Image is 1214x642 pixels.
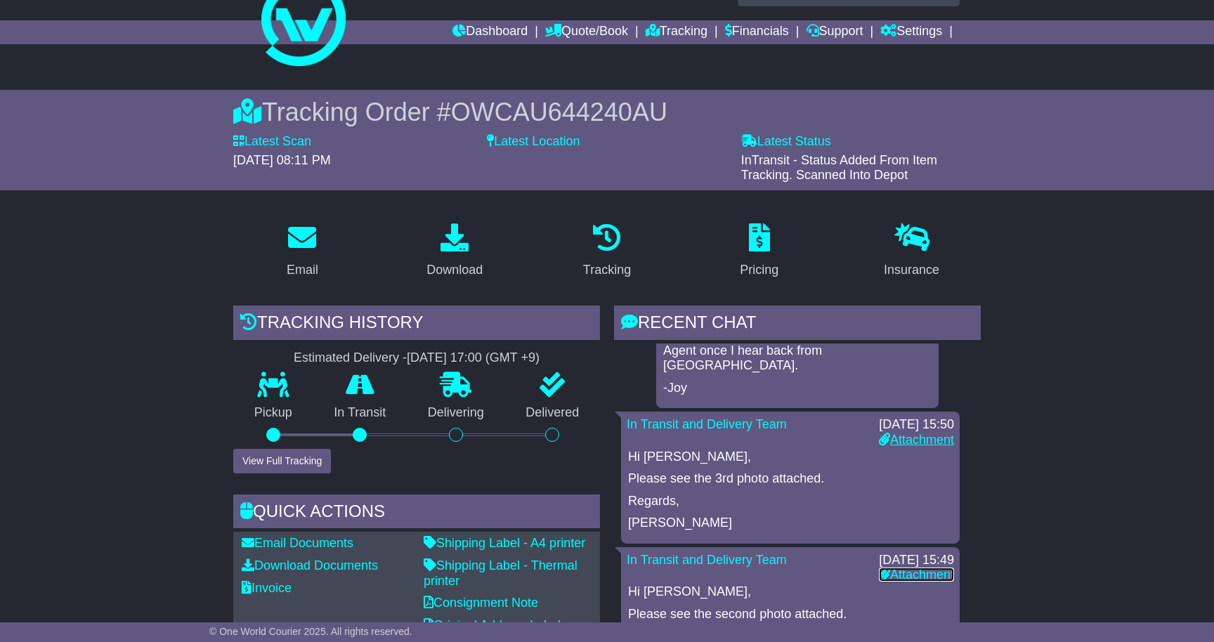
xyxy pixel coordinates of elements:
div: RECENT CHAT [614,306,981,343]
a: Settings [880,20,942,44]
button: View Full Tracking [233,449,331,473]
div: Insurance [884,261,939,280]
div: Pricing [740,261,778,280]
a: Consignment Note [424,596,538,610]
label: Latest Location [487,134,580,150]
a: Attachment [879,568,954,582]
a: Email [278,218,327,284]
p: Pickup [233,405,313,421]
div: [DATE] 15:49 [879,553,954,568]
p: [PERSON_NAME] [628,516,953,531]
span: [DATE] 08:11 PM [233,153,331,167]
p: Hi [PERSON_NAME], [628,450,953,465]
div: Tracking Order # [233,97,981,127]
div: Quick Actions [233,494,600,532]
a: Support [807,20,863,44]
label: Latest Scan [233,134,311,150]
div: Estimated Delivery - [233,351,600,366]
p: In Transit [313,405,407,421]
div: Email [287,261,318,280]
a: In Transit and Delivery Team [627,417,787,431]
div: [DATE] 15:50 [879,417,954,433]
a: Original Address Label [424,618,561,632]
div: [DATE] 17:00 (GMT +9) [407,351,540,366]
div: Tracking history [233,306,600,343]
span: InTransit - Status Added From Item Tracking. Scanned Into Depot [741,153,937,183]
div: Tracking [583,261,631,280]
a: Shipping Label - A4 printer [424,536,585,550]
span: OWCAU644240AU [451,98,667,126]
a: Tracking [574,218,640,284]
p: Delivering [407,405,505,421]
div: Download [426,261,483,280]
a: Invoice [242,581,292,595]
p: Please see the 3rd photo attached. [628,471,953,487]
a: Email Documents [242,536,353,550]
a: Tracking [646,20,707,44]
a: In Transit and Delivery Team [627,553,787,567]
p: Hi [PERSON_NAME], [628,584,953,600]
a: Shipping Label - Thermal printer [424,558,577,588]
span: © One World Courier 2025. All rights reserved. [209,626,412,637]
a: Quote/Book [545,20,628,44]
a: Download Documents [242,558,378,572]
a: Insurance [875,218,948,284]
a: Attachment [879,433,954,447]
a: Dashboard [452,20,528,44]
a: Financials [725,20,789,44]
p: -Joy [663,381,932,396]
p: Please see the second photo attached. [628,607,953,622]
p: Regards, [628,494,953,509]
p: The courier advised that they will pass the request to their [PERSON_NAME] Springs Agent once I h... [663,313,932,373]
a: Download [417,218,492,284]
a: Pricing [731,218,788,284]
p: Delivered [505,405,601,421]
label: Latest Status [741,134,831,150]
